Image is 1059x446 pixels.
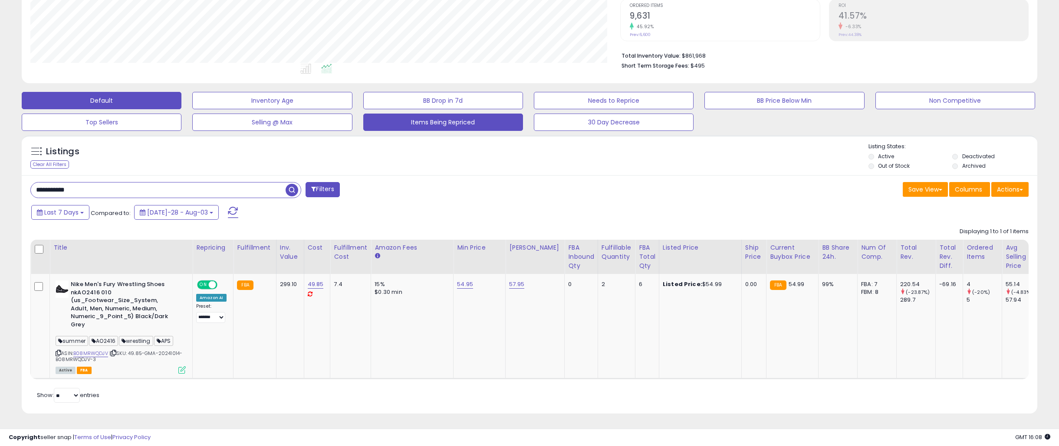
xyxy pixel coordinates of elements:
[967,296,1002,304] div: 5
[308,243,327,252] div: Cost
[939,280,956,288] div: -69.16
[71,280,176,331] b: Nike Men's Fury Wrestling Shoes nkAO2416 010 (us_Footwear_Size_System, Adult, Men, Numeric, Mediu...
[839,32,862,37] small: Prev: 44.38%
[960,228,1029,236] div: Displaying 1 to 1 of 1 items
[839,11,1028,23] h2: 41.57%
[842,23,862,30] small: -6.33%
[962,153,995,160] label: Deactivated
[962,162,986,169] label: Archived
[112,433,151,441] a: Privacy Policy
[704,92,864,109] button: BB Price Below Min
[789,280,805,288] span: 54.99
[53,243,189,252] div: Title
[822,243,854,261] div: BB Share 24h.
[216,281,230,289] span: OFF
[663,280,702,288] b: Listed Price:
[949,182,990,197] button: Columns
[363,92,523,109] button: BB Drop in 7d
[363,114,523,131] button: Items Being Repriced
[967,280,1002,288] div: 4
[1006,280,1041,288] div: 55.14
[622,50,1022,60] li: $861,968
[192,92,352,109] button: Inventory Age
[861,288,890,296] div: FBM: 8
[509,280,524,289] a: 57.95
[91,209,131,217] span: Compared to:
[280,280,297,288] div: 299.10
[878,162,910,169] label: Out of Stock
[237,280,253,290] small: FBA
[56,280,69,298] img: 31K3AEuuotL._SL40_.jpg
[972,289,990,296] small: (-20%)
[154,336,174,346] span: APS
[375,280,447,288] div: 15%
[770,280,786,290] small: FBA
[900,243,932,261] div: Total Rev.
[868,143,1037,151] p: Listing States:
[903,182,948,197] button: Save View
[602,243,631,261] div: Fulfillable Quantity
[745,243,763,261] div: Ship Price
[375,288,447,296] div: $0.30 min
[1011,289,1033,296] small: (-4.83%)
[1006,243,1037,270] div: Avg Selling Price
[74,433,111,441] a: Terms of Use
[630,11,819,23] h2: 9,631
[237,243,272,252] div: Fulfillment
[192,114,352,131] button: Selling @ Max
[663,243,738,252] div: Listed Price
[56,367,76,374] span: All listings currently available for purchase on Amazon
[568,243,594,270] div: FBA inbound Qty
[534,92,694,109] button: Needs to Reprice
[334,280,364,288] div: 7.4
[375,252,380,260] small: Amazon Fees.
[56,350,182,363] span: | SKU: 49.85-GMA-20241014-B08MRWQDJV-3
[878,153,894,160] label: Active
[37,391,99,399] span: Show: entries
[9,433,151,442] div: seller snap | |
[457,243,502,252] div: Min Price
[196,243,230,252] div: Repricing
[44,208,79,217] span: Last 7 Days
[280,243,300,261] div: Inv. value
[198,281,209,289] span: ON
[196,303,227,323] div: Preset:
[900,280,935,288] div: 220.54
[56,280,186,373] div: ASIN:
[639,280,652,288] div: 6
[906,289,930,296] small: (-23.87%)
[196,294,227,302] div: Amazon AI
[663,280,735,288] div: $54.99
[30,160,69,169] div: Clear All Filters
[308,280,324,289] a: 49.85
[89,336,118,346] span: AO2416
[375,243,450,252] div: Amazon Fees
[534,114,694,131] button: 30 Day Decrease
[630,3,819,8] span: Ordered Items
[602,280,628,288] div: 2
[770,243,815,261] div: Current Buybox Price
[622,62,689,69] b: Short Term Storage Fees:
[639,243,655,270] div: FBA Total Qty
[745,280,760,288] div: 0.00
[1015,433,1050,441] span: 2025-08-11 16:08 GMT
[630,32,651,37] small: Prev: 6,600
[900,296,935,304] div: 289.7
[334,243,367,261] div: Fulfillment Cost
[691,62,705,70] span: $495
[634,23,654,30] small: 45.92%
[568,280,591,288] div: 0
[31,205,89,220] button: Last 7 Days
[1006,296,1041,304] div: 57.94
[22,92,181,109] button: Default
[955,185,982,194] span: Columns
[991,182,1029,197] button: Actions
[939,243,959,270] div: Total Rev. Diff.
[306,182,339,197] button: Filters
[622,52,681,59] b: Total Inventory Value:
[822,280,851,288] div: 99%
[22,114,181,131] button: Top Sellers
[861,280,890,288] div: FBA: 7
[73,350,108,357] a: B08MRWQDJV
[77,367,92,374] span: FBA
